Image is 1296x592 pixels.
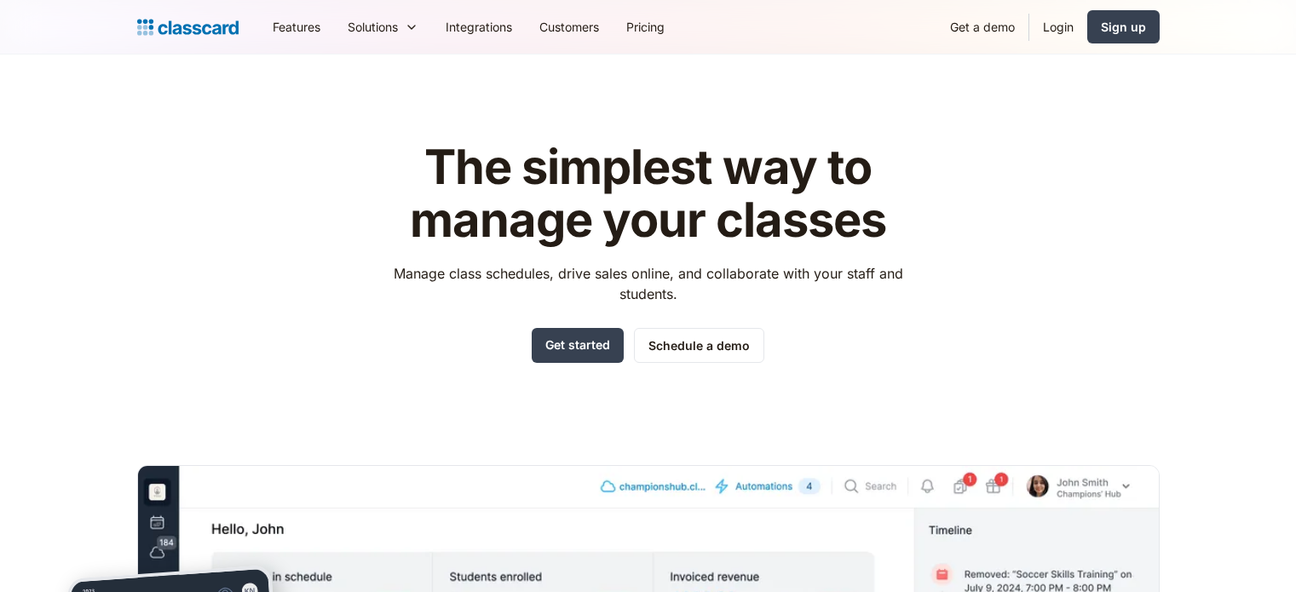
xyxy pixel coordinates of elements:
[1101,18,1146,36] div: Sign up
[936,8,1028,46] a: Get a demo
[377,141,919,246] h1: The simplest way to manage your classes
[432,8,526,46] a: Integrations
[334,8,432,46] div: Solutions
[377,263,919,304] p: Manage class schedules, drive sales online, and collaborate with your staff and students.
[1029,8,1087,46] a: Login
[1087,10,1160,43] a: Sign up
[348,18,398,36] div: Solutions
[259,8,334,46] a: Features
[532,328,624,363] a: Get started
[634,328,764,363] a: Schedule a demo
[613,8,678,46] a: Pricing
[526,8,613,46] a: Customers
[137,15,239,39] a: home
